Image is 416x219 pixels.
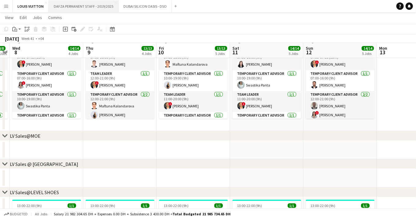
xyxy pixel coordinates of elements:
span: Fri [159,45,164,51]
button: DAFZA PERMANENT STAFF - 2019/2025 [49,0,119,12]
span: Sun [306,45,313,51]
app-card-role: Temporary Client Advisor2/212:00-21:00 (9h)[PERSON_NAME]![PERSON_NAME] [306,91,375,121]
span: 1/1 [361,203,370,208]
span: 13 [378,49,387,56]
app-job-card: 07:00-23:00 (16h)9/9LV Sales Support@Dubai Mall LOUIS VUITTON [GEOGRAPHIC_DATA] - [GEOGRAPHIC_DAT... [86,28,154,119]
app-job-card: 07:00-23:00 (16h)9/9LV Sales Support@Dubai Mall LOUIS VUITTON [GEOGRAPHIC_DATA] - [GEOGRAPHIC_DAT... [12,28,81,119]
app-card-role: Team Leader1/112:00-21:00 (9h)![PERSON_NAME] [86,70,154,91]
span: 10 [158,49,164,56]
a: Comms [46,13,64,21]
app-card-role: Temporary Client Advisor1/110:00-19:00 (9h)Swastika Panta [232,70,301,91]
span: ! [169,102,172,106]
app-card-role: Temporary Client Advisor1/107:00-16:00 (9h)Maftuna Kalandarova [159,49,228,70]
span: 1/1 [214,203,223,208]
span: 14/14 [362,46,374,51]
span: 1/1 [288,203,296,208]
app-card-role: Team Leader1/111:00-20:00 (9h)![PERSON_NAME] [159,91,228,112]
span: 9 [85,49,93,56]
span: 1/1 [141,203,150,208]
span: 13:00-22:00 (9h) [311,203,336,208]
app-card-role: Temporary Client Advisor1/107:00-16:00 (9h)[PERSON_NAME] [232,49,301,70]
div: 5 Jobs [362,51,374,56]
app-card-role: Temporary Client Advisor1/107:00-16:00 (9h)[PERSON_NAME] [306,70,375,91]
span: 11 [231,49,239,56]
div: +04 [38,36,44,41]
span: Jobs [33,15,42,20]
app-card-role: Temporary Client Advisor1/107:00-16:00 (9h)![PERSON_NAME] [12,70,81,91]
span: Total Budgeted 21 985 734.65 DH [173,212,231,216]
app-card-role: Temporary Client Advisor1/112:00-21:00 (9h) [232,112,301,133]
a: Edit [17,13,29,21]
span: 14/14 [68,46,80,51]
span: Budgeted [10,212,28,216]
span: ! [315,60,319,64]
span: 1/1 [68,203,76,208]
span: View [5,15,14,20]
span: ! [95,81,99,85]
app-job-card: 07:00-00:00 (17h) (Sat)8/8LV Sales Support@Dubai Mall LOUIS VUITTON [GEOGRAPHIC_DATA] - [GEOGRAPH... [159,28,228,119]
div: 5 Jobs [289,51,300,56]
button: Budgeted [3,211,29,217]
app-card-role: Team Leader1/107:00-07:15 (15m)![PERSON_NAME] [306,49,375,70]
div: LV Sales@LEVEL SHOES [10,189,59,195]
app-job-card: 07:00-00:00 (17h) (Sun)8/8LV Sales Support@Dubai Mall LOUIS VUITTON [GEOGRAPHIC_DATA] - [GEOGRAPH... [232,28,301,119]
app-card-role: Temporary Client Advisor2/212:00-21:00 (9h)Maftuna Kalandarova[PERSON_NAME] [86,91,154,121]
span: All jobs [34,212,49,216]
div: LV Sales@MOE [10,133,41,139]
div: [DATE] [5,36,19,42]
app-card-role: Temporary Client Advisor1/107:00-16:00 (9h)[PERSON_NAME] [86,49,154,70]
app-card-role: Team Leader1/107:00-07:15 (15m)![PERSON_NAME] [12,49,81,70]
div: Salary 21 982 304.65 DH + Expenses 0.00 DH + Subsistence 3 430.00 DH = [54,212,231,216]
button: DUBAI SILICON OASIS - DSO [119,0,172,12]
app-card-role: Temporary Client Advisor1/112:00-21:00 (9h) [159,112,228,133]
span: Mon [379,45,387,51]
span: 12 [305,49,313,56]
span: Edit [20,15,27,20]
span: Thu [86,45,93,51]
span: ! [315,111,319,115]
span: 13/13 [142,46,154,51]
span: 8 [11,49,20,56]
div: 4 Jobs [68,51,80,56]
span: ! [22,60,25,64]
button: LOUIS VUITTON [13,0,49,12]
span: 14/14 [288,46,301,51]
div: LV Sales @ [GEOGRAPHIC_DATA] [10,161,78,167]
a: Jobs [30,13,45,21]
app-card-role: Temporary Client Advisor1/110:00-19:00 (9h)[PERSON_NAME] [159,70,228,91]
span: Comms [48,15,62,20]
span: 13/13 [215,46,227,51]
app-card-role: Temporary Client Advisor1/110:00-19:00 (9h)Swastika Panta [12,91,81,112]
span: 13:00-22:00 (9h) [164,203,189,208]
div: 5 Jobs [215,51,227,56]
span: Week 41 [20,36,36,41]
span: ! [22,81,25,85]
span: 13:00-22:00 (9h) [17,203,42,208]
div: 4 Jobs [142,51,154,56]
app-job-card: 07:00-00:00 (17h) (Mon)8/8LV Sales Support@Dubai Mall LOUIS VUITTON [GEOGRAPHIC_DATA] - [GEOGRAPH... [306,28,375,119]
span: Wed [12,45,20,51]
span: 13:00-22:00 (9h) [237,203,262,208]
span: 13:00-22:00 (9h) [91,203,115,208]
span: ! [242,102,246,106]
a: View [2,13,16,21]
span: Sat [232,45,239,51]
app-card-role: Team Leader1/111:00-20:00 (9h)![PERSON_NAME] [232,91,301,112]
app-card-role: Temporary Client Advisor1/112:00-21:00 (9h) [12,112,81,133]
